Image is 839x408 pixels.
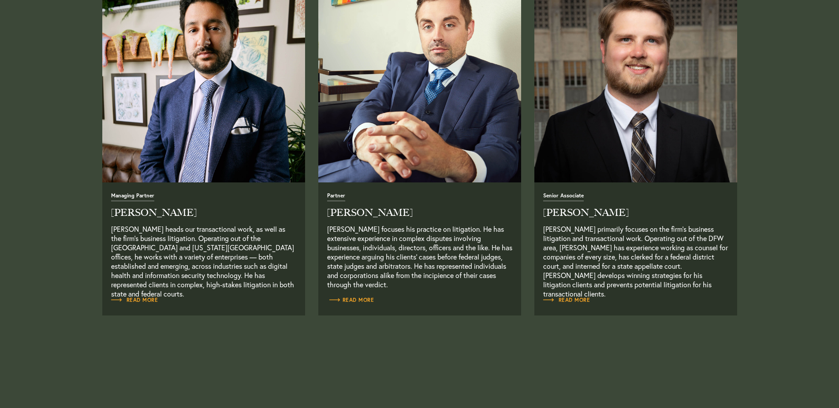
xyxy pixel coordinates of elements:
p: [PERSON_NAME] heads our transactional work, as well as the firm’s business litigation. Operating ... [111,224,296,289]
span: Senior Associate [543,193,584,201]
a: Read Full Bio [111,192,296,289]
span: Managing Partner [111,193,154,201]
p: [PERSON_NAME] primarily focuses on the firm’s business litigation and transactional work. Operati... [543,224,728,289]
a: Read Full Bio [327,192,512,289]
h2: [PERSON_NAME] [543,208,728,218]
h2: [PERSON_NAME] [327,208,512,218]
p: [PERSON_NAME] focuses his practice on litigation. He has extensive experience in complex disputes... [327,224,512,289]
span: Read More [111,297,158,303]
h2: [PERSON_NAME] [111,208,296,218]
span: Read More [543,297,590,303]
a: Read Full Bio [111,296,158,304]
a: Read Full Bio [543,296,590,304]
a: Read Full Bio [543,192,728,289]
span: Read More [327,297,374,303]
span: Partner [327,193,345,201]
a: Read Full Bio [327,296,374,304]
